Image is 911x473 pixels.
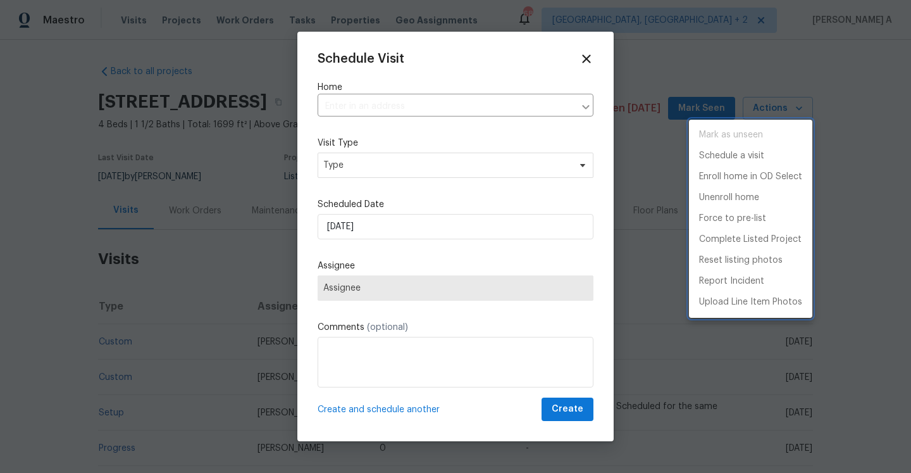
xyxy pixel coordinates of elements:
p: Reset listing photos [699,254,783,267]
p: Force to pre-list [699,212,766,225]
p: Report Incident [699,275,764,288]
p: Enroll home in OD Select [699,170,802,184]
p: Unenroll home [699,191,759,205]
p: Schedule a visit [699,149,764,163]
p: Upload Line Item Photos [699,296,802,309]
p: Complete Listed Project [699,233,802,246]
